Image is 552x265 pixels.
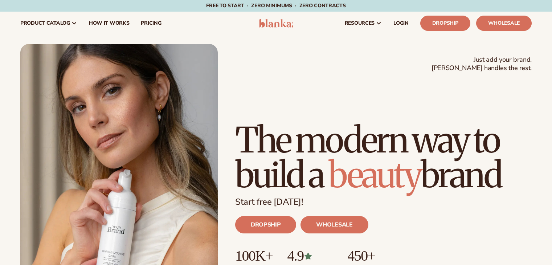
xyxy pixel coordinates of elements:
[235,248,273,264] p: 100K+
[388,12,414,35] a: LOGIN
[15,12,83,35] a: product catalog
[141,20,161,26] span: pricing
[347,248,402,264] p: 450+
[259,19,293,28] img: logo
[135,12,167,35] a: pricing
[206,2,345,9] span: Free to start · ZERO minimums · ZERO contracts
[235,123,532,192] h1: The modern way to build a brand
[420,16,470,31] a: Dropship
[476,16,532,31] a: Wholesale
[235,197,532,207] p: Start free [DATE]!
[300,216,368,233] a: WHOLESALE
[432,56,532,73] span: Just add your brand. [PERSON_NAME] handles the rest.
[393,20,409,26] span: LOGIN
[287,248,333,264] p: 4.9
[89,20,130,26] span: How It Works
[339,12,388,35] a: resources
[345,20,375,26] span: resources
[20,20,70,26] span: product catalog
[328,153,421,197] span: beauty
[83,12,135,35] a: How It Works
[235,216,296,233] a: DROPSHIP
